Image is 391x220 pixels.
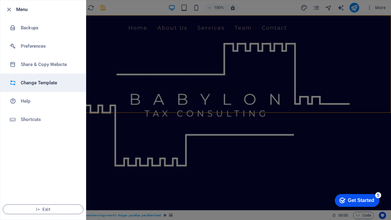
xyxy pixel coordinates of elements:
[16,6,81,13] h6: Menu
[8,207,78,212] span: Exit
[45,1,51,7] div: 5
[14,179,22,181] button: 1
[21,42,77,50] h6: Preferences
[21,116,77,123] h6: Shortcuts
[21,97,77,105] h6: Help
[14,194,22,196] button: 3
[5,3,49,16] div: Get Started 5 items remaining, 0% complete
[3,204,83,214] button: Exit
[21,24,77,31] h6: Backups
[21,79,77,86] h6: Change Template
[0,92,86,110] a: Help
[21,61,77,68] h6: Share & Copy Website
[14,187,22,188] button: 2
[18,7,44,12] div: Get Started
